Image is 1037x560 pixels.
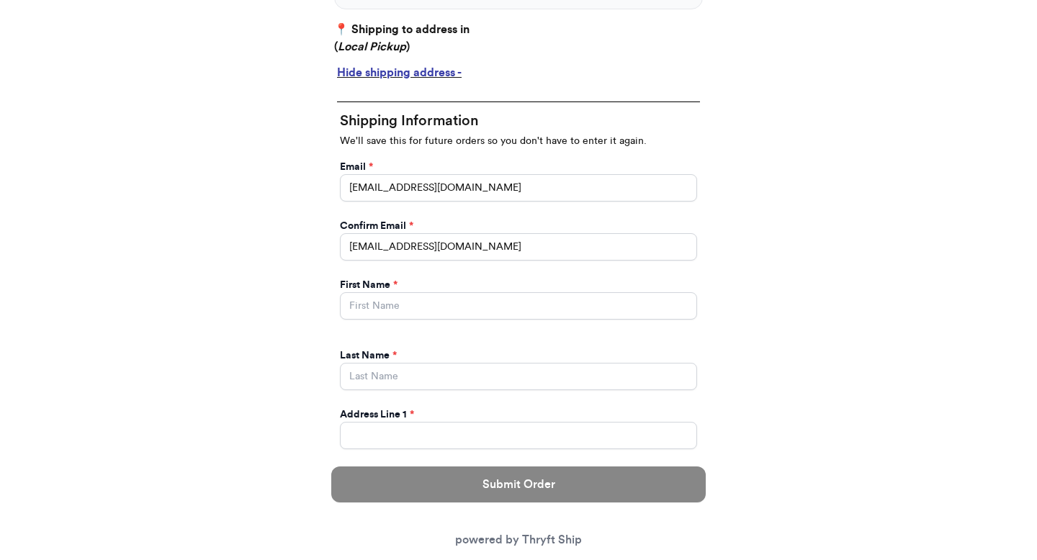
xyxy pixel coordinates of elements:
[340,160,373,174] label: Email
[340,174,697,202] input: Email
[340,233,697,261] input: Confirm Email
[340,219,413,233] label: Confirm Email
[334,21,703,55] p: 📍 Shipping to address in ( )
[340,292,697,320] input: First Name
[338,41,406,53] em: Local Pickup
[340,363,697,390] input: Last Name
[331,466,706,502] button: Submit Order
[337,64,700,81] div: Hide shipping address -
[340,134,697,148] p: We'll save this for future orders so you don't have to enter it again.
[340,407,414,422] label: Address Line 1
[340,111,697,131] h2: Shipping Information
[340,348,397,363] label: Last Name
[340,278,398,292] label: First Name
[455,534,582,546] a: powered by Thryft Ship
